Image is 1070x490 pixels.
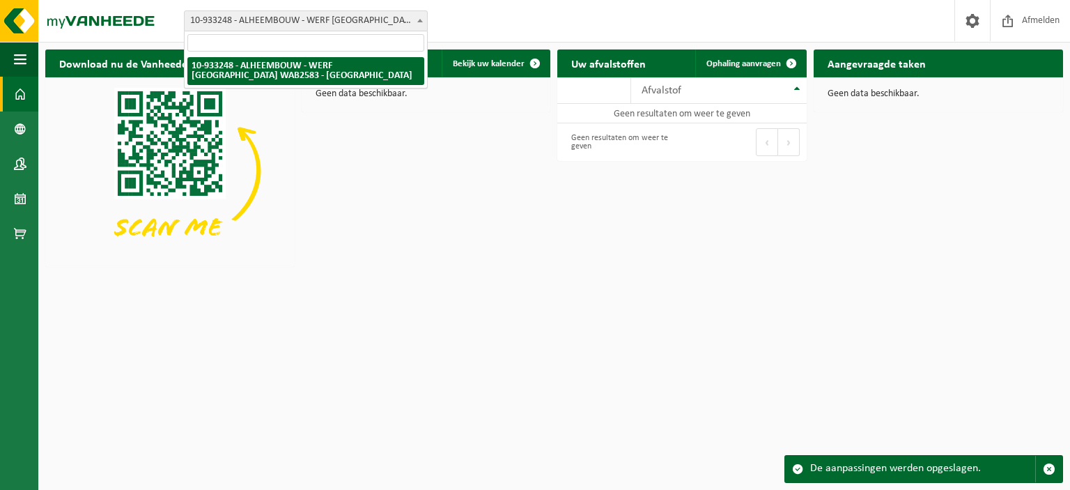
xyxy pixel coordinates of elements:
[316,89,537,99] p: Geen data beschikbaar.
[184,10,428,31] span: 10-933248 - ALHEEMBOUW - WERF KASTEEL ELVERDINGE WAB2583 - ELVERDINGE
[564,127,675,158] div: Geen resultaten om weer te geven
[45,77,295,264] img: Download de VHEPlus App
[187,57,424,85] li: 10-933248 - ALHEEMBOUW - WERF [GEOGRAPHIC_DATA] WAB2583 - [GEOGRAPHIC_DATA]
[756,128,778,156] button: Previous
[557,104,807,123] td: Geen resultaten om weer te geven
[810,456,1035,482] div: De aanpassingen werden opgeslagen.
[185,11,427,31] span: 10-933248 - ALHEEMBOUW - WERF KASTEEL ELVERDINGE WAB2583 - ELVERDINGE
[706,59,781,68] span: Ophaling aanvragen
[442,49,549,77] a: Bekijk uw kalender
[453,59,525,68] span: Bekijk uw kalender
[45,49,231,77] h2: Download nu de Vanheede+ app!
[828,89,1049,99] p: Geen data beschikbaar.
[814,49,940,77] h2: Aangevraagde taken
[778,128,800,156] button: Next
[642,85,681,96] span: Afvalstof
[557,49,660,77] h2: Uw afvalstoffen
[695,49,805,77] a: Ophaling aanvragen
